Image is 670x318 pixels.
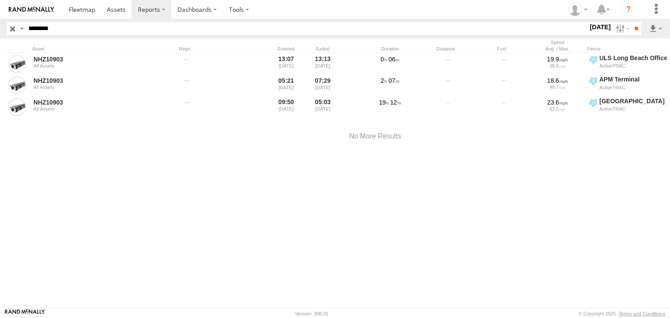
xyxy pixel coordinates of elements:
[648,22,663,35] label: Export results as...
[34,106,153,112] div: All Assets
[34,55,153,63] a: NHZ10903
[270,75,303,95] div: 05:21 [DATE]
[306,46,339,52] div: Exited
[179,46,266,52] div: Rego
[381,56,387,63] span: 0
[533,63,582,68] div: 38.5
[295,311,328,316] div: Version: 308.01
[420,46,472,52] div: Distance
[533,106,582,112] div: 43.5
[34,77,153,85] a: NHZ10903
[565,3,591,16] div: Zulema McIntosch
[389,56,400,63] span: 06
[588,22,612,32] label: [DATE]
[389,77,400,84] span: 07
[533,98,582,106] div: 23.6
[270,46,303,52] div: Entered
[306,97,339,117] div: 05:03 [DATE]
[364,46,416,52] div: Duration
[270,54,303,74] div: 13:07 [DATE]
[18,22,25,35] label: Search Query
[578,311,665,316] div: © Copyright 2025 -
[306,54,339,74] div: 13:13 [DATE]
[612,22,631,35] label: Search Filter Options
[9,7,54,13] img: rand-logo.svg
[306,75,339,95] div: 07:29 [DATE]
[475,46,528,52] div: Fuel
[34,98,153,106] a: NHZ10903
[533,55,582,63] div: 19.9
[533,85,582,90] div: 49.7
[390,99,401,106] span: 12
[379,99,389,106] span: 19
[622,3,636,17] i: ?
[533,77,582,85] div: 18.6
[619,311,665,316] a: Terms and Conditions
[32,46,154,52] div: Asset
[381,77,387,84] span: 2
[5,309,45,318] a: Visit our Website
[270,97,303,117] div: 09:50 [DATE]
[34,85,153,90] div: All Assets
[34,63,153,68] div: All Assets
